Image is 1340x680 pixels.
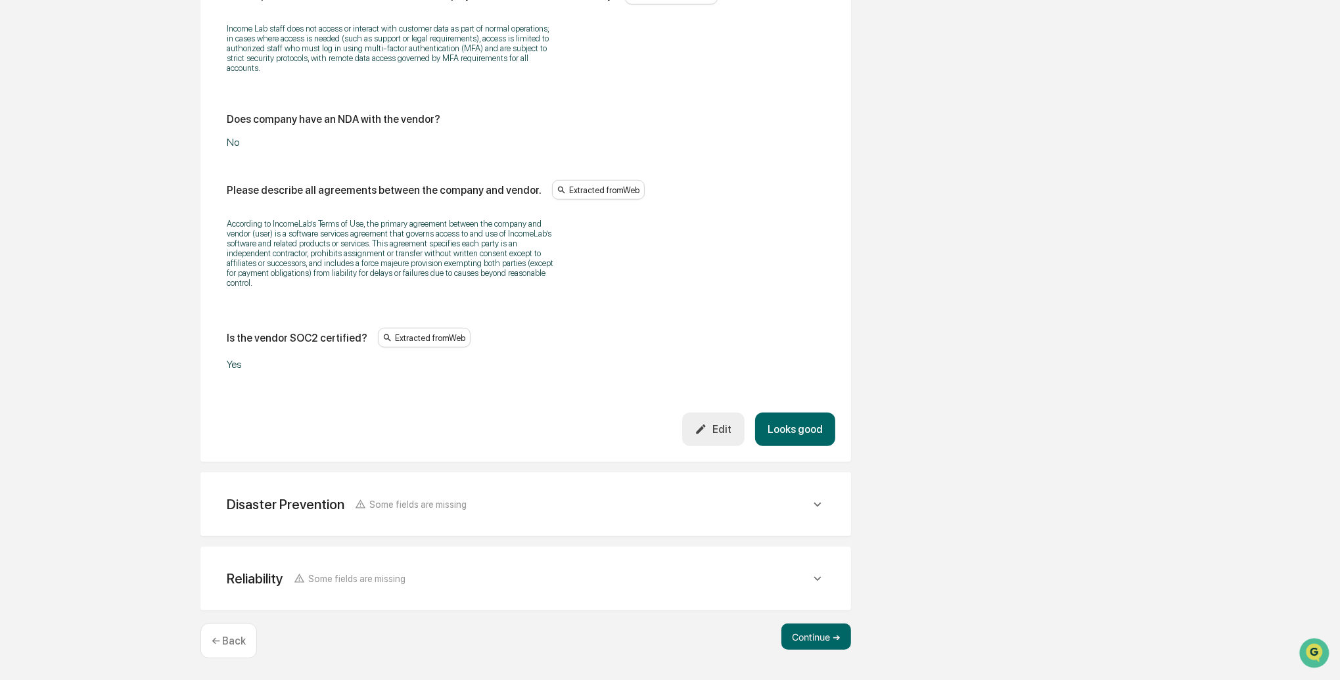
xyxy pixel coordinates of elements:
[552,180,645,200] div: Extracted from Web
[755,413,835,446] button: Looks good
[223,104,239,120] button: Start new chat
[227,184,542,196] div: Please describe all agreements between the company and vendor.
[26,191,83,204] span: Data Lookup
[227,358,555,371] div: Yes
[26,166,85,179] span: Preclearance
[93,222,159,233] a: Powered byPylon
[1298,637,1333,672] iframe: Open customer support
[212,635,246,647] p: ← Back
[216,488,835,520] div: Disaster PreventionSome fields are missing
[13,192,24,202] div: 🔎
[369,499,467,510] span: Some fields are missing
[8,160,90,184] a: 🖐️Preclearance
[216,562,835,595] div: ReliabilitySome fields are missing
[227,332,367,344] div: Is the vendor SOC2 certified?
[13,28,239,49] p: How can we help?
[227,570,283,587] div: Reliability
[695,423,731,436] div: Edit
[13,101,37,124] img: 1746055101610-c473b297-6a78-478c-a979-82029cc54cd1
[227,113,440,125] div: Does company have an NDA with the vendor?
[45,101,216,114] div: Start new chat
[95,167,106,177] div: 🗄️
[378,328,471,348] div: Extracted from Web
[108,166,163,179] span: Attestations
[682,413,745,446] button: Edit
[227,219,555,288] p: According to IncomeLab’s Terms of Use, the primary agreement between the company and vendor (user...
[227,24,555,73] p: Income Lab staff does not access or interact with customer data as part of normal operations; in ...
[45,114,166,124] div: We're available if you need us!
[781,623,851,650] button: Continue ➔
[227,136,555,148] div: No
[13,167,24,177] div: 🖐️
[308,573,405,584] span: Some fields are missing
[227,496,344,512] div: Disaster Prevention
[8,185,88,209] a: 🔎Data Lookup
[131,223,159,233] span: Pylon
[90,160,168,184] a: 🗄️Attestations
